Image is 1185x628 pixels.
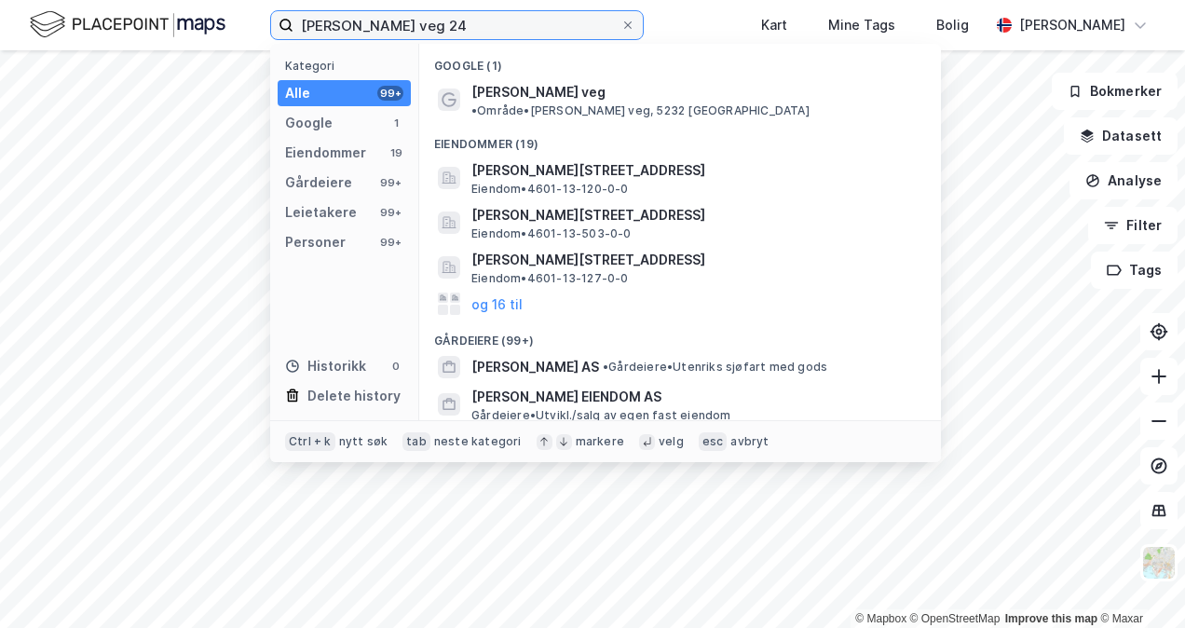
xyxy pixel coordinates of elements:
[471,249,919,271] span: [PERSON_NAME][STREET_ADDRESS]
[471,204,919,226] span: [PERSON_NAME][STREET_ADDRESS]
[1091,252,1178,289] button: Tags
[471,356,599,378] span: [PERSON_NAME] AS
[471,103,477,117] span: •
[402,432,430,451] div: tab
[471,103,810,118] span: Område • [PERSON_NAME] veg, 5232 [GEOGRAPHIC_DATA]
[285,82,310,104] div: Alle
[1005,612,1097,625] a: Improve this map
[471,226,632,241] span: Eiendom • 4601-13-503-0-0
[471,81,606,103] span: [PERSON_NAME] veg
[828,14,895,36] div: Mine Tags
[419,44,941,77] div: Google (1)
[936,14,969,36] div: Bolig
[434,434,522,449] div: neste kategori
[388,145,403,160] div: 19
[388,116,403,130] div: 1
[761,14,787,36] div: Kart
[1019,14,1125,36] div: [PERSON_NAME]
[339,434,388,449] div: nytt søk
[285,112,333,134] div: Google
[471,182,629,197] span: Eiendom • 4601-13-120-0-0
[377,235,403,250] div: 99+
[910,612,1001,625] a: OpenStreetMap
[471,293,523,315] button: og 16 til
[377,175,403,190] div: 99+
[293,11,620,39] input: Søk på adresse, matrikkel, gårdeiere, leietakere eller personer
[1092,539,1185,628] iframe: Chat Widget
[471,386,919,408] span: [PERSON_NAME] EIENDOM AS
[1088,207,1178,244] button: Filter
[388,359,403,374] div: 0
[1069,162,1178,199] button: Analyse
[603,360,827,375] span: Gårdeiere • Utenriks sjøfart med gods
[471,271,629,286] span: Eiendom • 4601-13-127-0-0
[855,612,906,625] a: Mapbox
[699,432,728,451] div: esc
[30,8,225,41] img: logo.f888ab2527a4732fd821a326f86c7f29.svg
[285,59,411,73] div: Kategori
[285,142,366,164] div: Eiendommer
[730,434,769,449] div: avbryt
[307,385,401,407] div: Delete history
[285,432,335,451] div: Ctrl + k
[377,86,403,101] div: 99+
[285,231,346,253] div: Personer
[471,408,731,423] span: Gårdeiere • Utvikl./salg av egen fast eiendom
[1064,117,1178,155] button: Datasett
[285,355,366,377] div: Historikk
[1092,539,1185,628] div: Kontrollprogram for chat
[419,122,941,156] div: Eiendommer (19)
[377,205,403,220] div: 99+
[419,319,941,352] div: Gårdeiere (99+)
[285,171,352,194] div: Gårdeiere
[285,201,357,224] div: Leietakere
[659,434,684,449] div: velg
[603,360,608,374] span: •
[1052,73,1178,110] button: Bokmerker
[471,159,919,182] span: [PERSON_NAME][STREET_ADDRESS]
[576,434,624,449] div: markere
